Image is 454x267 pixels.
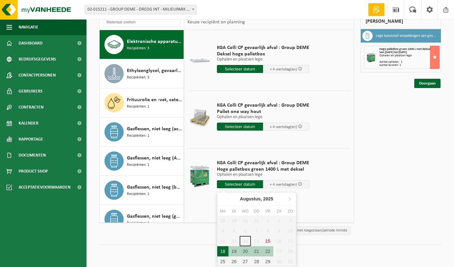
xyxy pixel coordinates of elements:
div: 29 [262,256,273,267]
div: za [273,208,285,214]
span: Gasflessen, niet leeg (Argon) [127,154,182,162]
div: 19 [228,246,240,256]
span: Gasflessen, niet leeg (butaan) [127,183,182,191]
span: Recipiënten: 1 [127,220,149,226]
div: Ophalen en plaatsen lege [379,54,439,57]
span: Rapportage [19,131,43,147]
button: Gasflessen, niet leeg (Argon) Recipiënten: 1 [100,147,184,176]
span: Kalender [19,115,38,131]
span: Contactpersonen [19,67,56,83]
span: KGA Colli CP gevaarlijk afval : Group DEME [217,160,309,166]
div: do [251,208,262,214]
div: di [228,208,240,214]
div: wo [240,208,251,214]
div: 28 [251,256,262,267]
button: Ethyleenglycol, gevaarlijk in 200l Recipiënten: 3 [100,59,184,88]
span: + 4 werkdag(en) [270,125,297,129]
span: Deksel hoge palletbox [217,51,309,57]
p: Ophalen en plaatsen lege [217,173,309,177]
span: Gebruikers [19,83,43,99]
div: 25 [217,256,228,267]
span: 02-015211 - GROUP DEME - DREDG INT - MILIEUPARK - ZWIJNDRECHT [85,5,197,14]
a: Doorgaan [414,79,441,88]
span: Hoge palletbox groen 1400 L met deksel [217,166,309,173]
div: 22 [262,246,273,256]
span: Recipiënten: 1 [127,104,149,110]
span: Recipiënten: 3 [127,75,149,81]
input: Selecteer datum [217,123,263,131]
div: Aantal ophalen : 1 [379,61,439,64]
span: Documenten [19,147,46,163]
span: Product Shop [19,163,48,179]
span: Recipiënten: 1 [127,162,149,168]
span: Recipiënten: 3 [127,45,149,52]
div: 20 [240,246,251,256]
div: [PERSON_NAME] [360,14,441,29]
strong: Van [DATE] tot [DATE] [379,51,407,54]
i: 2025 [263,197,273,201]
span: Bedrijfsgegevens [19,51,56,67]
span: 02-015211 - GROUP DEME - DREDG INT - MILIEUPARK - ZWIJNDRECHT [85,5,196,14]
span: Gasflessen, niet leeg (gehalogeneerde fluorkoolwaterstoffen-koelgas) [127,213,182,220]
div: 18 [217,246,228,256]
span: KGA Colli CP gevaarlijk afval : Group DEME [217,44,309,51]
button: Gasflessen, niet leeg (gehalogeneerde fluorkoolwaterstoffen-koelgas) Recipiënten: 1 [100,205,184,234]
span: Navigatie [19,19,38,35]
span: + 4 werkdag(en) [270,182,297,187]
button: Gasflessen, niet leeg (acetyleen) Recipiënten: 1 [100,117,184,147]
div: Keuze recipiënt en planning [184,14,248,30]
p: Ophalen en plaatsen lege [217,57,309,62]
div: 27 [240,256,251,267]
div: 21 [251,246,262,256]
span: Gasflessen, niet leeg (acetyleen) [127,125,182,133]
span: Recipiënten: 1 [127,191,149,197]
span: + 4 werkdag(en) [270,67,297,71]
button: Elektronische apparatuur - overige (OVE) Recipiënten: 3 [100,30,184,59]
div: 26 [228,256,240,267]
div: vr [262,208,273,214]
div: zo [285,208,296,214]
li: Tijdelijk niet toegestaan/période limitée [279,226,351,235]
span: KGA Colli CP gevaarlijk afval : Group DEME [217,102,309,109]
span: Frituurolie en -vet, categorie 3 (huishoudelijk) (ongeschikt voor vergisting) [127,96,182,104]
input: Selecteer datum [217,180,263,188]
span: Recipiënten: 1 [127,133,149,139]
span: Pallet one way hout [217,109,309,115]
span: Contracten [19,99,44,115]
div: Augustus, [237,194,276,204]
span: Dashboard [19,35,43,51]
p: Ophalen en plaatsen lege [217,115,309,119]
input: Selecteer datum [217,65,263,73]
span: Hoge palletbox groen 1400 L met deksel [379,47,431,51]
div: ma [217,208,228,214]
input: Materiaal zoeken [103,17,181,27]
span: Ethyleenglycol, gevaarlijk in 200l [127,67,182,75]
span: Acceptatievoorwaarden [19,179,70,195]
button: Frituurolie en -vet, categorie 3 (huishoudelijk) (ongeschikt voor vergisting) Recipiënten: 1 [100,88,184,117]
button: Gasflessen, niet leeg (butaan) Recipiënten: 1 [100,176,184,205]
h3: Lege kunststof verpakkingen van gevaarlijke stoffen [376,31,436,41]
div: Aantal leveren: 1 [379,64,439,67]
span: Elektronische apparatuur - overige (OVE) [127,38,182,45]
